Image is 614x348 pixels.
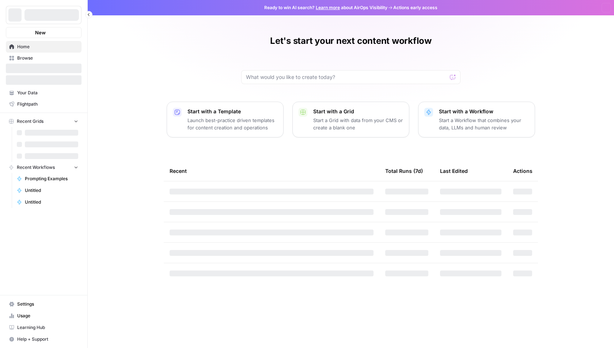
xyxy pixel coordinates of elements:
[17,101,78,107] span: Flightpath
[385,161,423,181] div: Total Runs (7d)
[6,162,82,173] button: Recent Workflows
[6,52,82,64] a: Browse
[17,43,78,50] span: Home
[6,333,82,345] button: Help + Support
[6,298,82,310] a: Settings
[316,5,340,10] a: Learn more
[17,118,43,125] span: Recent Grids
[440,161,468,181] div: Last Edited
[393,4,437,11] span: Actions early access
[14,196,82,208] a: Untitled
[418,102,535,137] button: Start with a WorkflowStart a Workflow that combines your data, LLMs and human review
[167,102,284,137] button: Start with a TemplateLaunch best-practice driven templates for content creation and operations
[17,90,78,96] span: Your Data
[17,55,78,61] span: Browse
[187,108,277,115] p: Start with a Template
[14,185,82,196] a: Untitled
[17,164,55,171] span: Recent Workflows
[25,187,78,194] span: Untitled
[6,41,82,53] a: Home
[313,108,403,115] p: Start with a Grid
[187,117,277,131] p: Launch best-practice driven templates for content creation and operations
[6,98,82,110] a: Flightpath
[17,324,78,331] span: Learning Hub
[6,116,82,127] button: Recent Grids
[513,161,532,181] div: Actions
[25,175,78,182] span: Prompting Examples
[6,87,82,99] a: Your Data
[264,4,387,11] span: Ready to win AI search? about AirOps Visibility
[313,117,403,131] p: Start a Grid with data from your CMS or create a blank one
[35,29,46,36] span: New
[292,102,409,137] button: Start with a GridStart a Grid with data from your CMS or create a blank one
[270,35,432,47] h1: Let's start your next content workflow
[439,108,529,115] p: Start with a Workflow
[14,173,82,185] a: Prompting Examples
[439,117,529,131] p: Start a Workflow that combines your data, LLMs and human review
[17,336,78,343] span: Help + Support
[170,161,374,181] div: Recent
[6,27,82,38] button: New
[25,199,78,205] span: Untitled
[246,73,447,81] input: What would you like to create today?
[17,313,78,319] span: Usage
[6,310,82,322] a: Usage
[6,322,82,333] a: Learning Hub
[17,301,78,307] span: Settings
